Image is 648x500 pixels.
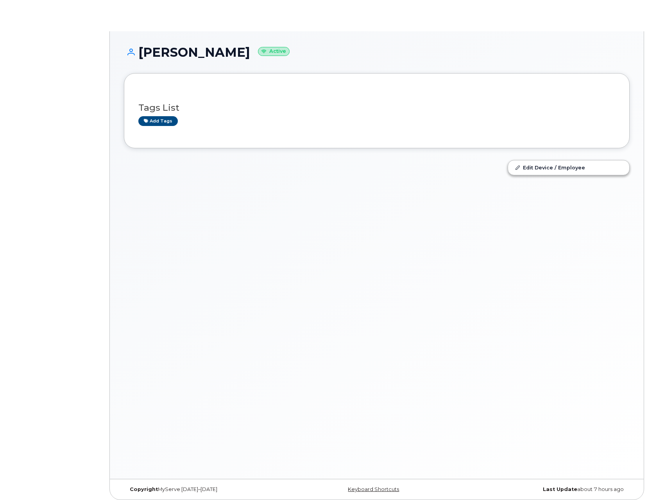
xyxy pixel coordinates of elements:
[461,486,630,493] div: about 7 hours ago
[508,160,629,174] a: Edit Device / Employee
[543,486,577,492] strong: Last Update
[124,45,630,59] h1: [PERSON_NAME]
[258,47,290,56] small: Active
[138,116,178,126] a: Add tags
[348,486,399,492] a: Keyboard Shortcuts
[138,103,615,113] h3: Tags List
[130,486,158,492] strong: Copyright
[124,486,292,493] div: MyServe [DATE]–[DATE]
